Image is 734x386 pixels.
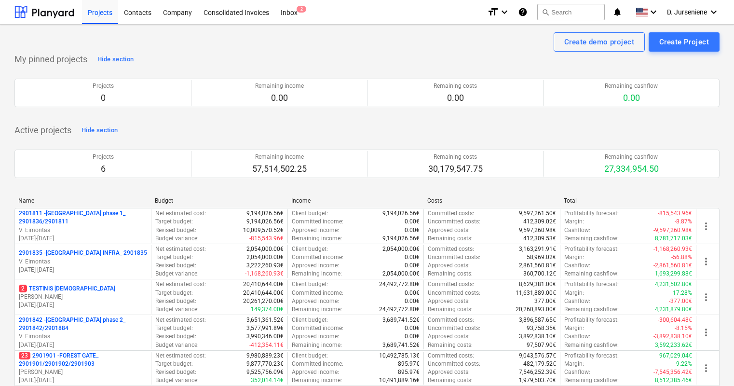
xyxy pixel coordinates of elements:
p: Uncommitted costs : [428,360,480,368]
p: 24,492,772.80€ [379,280,420,289]
p: 9,194,026.56€ [246,218,284,226]
p: 377.00€ [534,297,556,305]
div: Total [564,197,693,204]
div: 2TESTINIS [DEMOGRAPHIC_DATA][PERSON_NAME][DATE]-[DATE] [19,285,147,309]
p: Margin : [564,360,584,368]
p: 0.00€ [405,253,420,262]
p: 11,631,889.00€ [516,289,556,297]
p: 8,512,385.46€ [655,376,692,385]
div: Create demo project [564,36,634,48]
p: My pinned projects [14,54,87,65]
div: 232901901 -FOREST GATE_ 2901901/2901902/2901903[PERSON_NAME][DATE]-[DATE] [19,352,147,385]
p: 2,054,000.00€ [246,245,284,253]
p: -56.88% [671,253,692,262]
p: Client budget : [292,209,328,218]
p: Active projects [14,124,71,136]
p: Remaining costs [428,153,483,161]
p: V. Eimontas [19,226,147,234]
div: Costs [427,197,556,204]
div: 2901835 -[GEOGRAPHIC_DATA] INFRA_ 2901835V. Eimontas[DATE]-[DATE] [19,249,147,274]
p: 3,651,361.52€ [246,316,284,324]
p: Remaining cashflow : [564,270,619,278]
p: 9,043,576.57€ [519,352,556,360]
p: 3,577,991.89€ [246,324,284,332]
iframe: Chat Widget [686,340,734,386]
p: -1,168,260.93€ [245,270,284,278]
p: -2,861,560.81€ [653,262,692,270]
p: Profitability forecast : [564,245,619,253]
p: 9,194,026.56€ [382,234,420,243]
i: notifications [612,6,622,18]
p: Net estimated cost : [155,280,206,289]
p: -815,543.96€ [249,234,284,243]
p: Approved costs : [428,262,470,270]
button: Hide section [79,123,120,138]
div: Name [18,197,147,204]
button: Create Project [649,32,720,52]
p: 17.28% [673,289,692,297]
p: -8.15% [675,324,692,332]
p: [DATE] - [DATE] [19,234,147,243]
p: Remaining income : [292,376,342,385]
p: Remaining costs : [428,270,473,278]
p: Remaining income : [292,234,342,243]
p: -815,543.96€ [658,209,692,218]
p: 3,990,346.00€ [246,332,284,341]
p: Uncommitted costs : [428,324,480,332]
i: keyboard_arrow_down [708,6,720,18]
p: Remaining cashflow : [564,234,619,243]
p: Cashflow : [564,297,590,305]
p: Net estimated cost : [155,209,206,218]
div: Income [291,197,420,204]
p: 10,492,785.13€ [379,352,420,360]
div: Budget [155,197,284,204]
p: Margin : [564,289,584,297]
p: Target budget : [155,253,193,262]
p: 3,163,291.91€ [519,245,556,253]
p: Net estimated cost : [155,352,206,360]
button: Hide section [95,52,136,67]
p: 20,261,270.00€ [243,297,284,305]
p: -7,545,356.42€ [653,368,692,376]
p: -412,354.11€ [249,341,284,349]
p: 482,179.52€ [523,360,556,368]
p: 0.00€ [405,297,420,305]
p: 2901901 - FOREST GATE_ 2901901/2901902/2901903 [19,352,147,368]
p: Cashflow : [564,226,590,234]
p: 895.97€ [398,360,420,368]
p: Client budget : [292,316,328,324]
p: Committed costs : [428,209,474,218]
p: Client budget : [292,352,328,360]
p: 0.00 [434,92,477,104]
p: Net estimated cost : [155,316,206,324]
p: 4,231,502.80€ [655,280,692,289]
p: Profitability forecast : [564,316,619,324]
p: 8,629,381.00€ [519,280,556,289]
p: Remaining income [252,153,307,161]
p: Approved income : [292,226,339,234]
p: Budget variance : [155,376,199,385]
p: Margin : [564,324,584,332]
p: 9,525,756.09€ [246,368,284,376]
p: Revised budget : [155,332,196,341]
p: 10,009,570.52€ [243,226,284,234]
p: Budget variance : [155,305,199,314]
p: Profitability forecast : [564,352,619,360]
p: Committed costs : [428,280,474,289]
p: Cashflow : [564,262,590,270]
i: keyboard_arrow_down [499,6,510,18]
p: Remaining costs : [428,341,473,349]
p: 0.00€ [405,332,420,341]
p: Remaining costs : [428,234,473,243]
p: [DATE] - [DATE] [19,341,147,349]
p: Target budget : [155,360,193,368]
p: Approved income : [292,262,339,270]
p: Approved income : [292,368,339,376]
p: Committed income : [292,253,343,262]
p: Client budget : [292,280,328,289]
p: 8,781,717.03€ [655,234,692,243]
p: 1,979,503.70€ [519,376,556,385]
p: 3,892,838.10€ [519,332,556,341]
p: 2,054,000.00€ [246,253,284,262]
span: more_vert [700,221,712,232]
